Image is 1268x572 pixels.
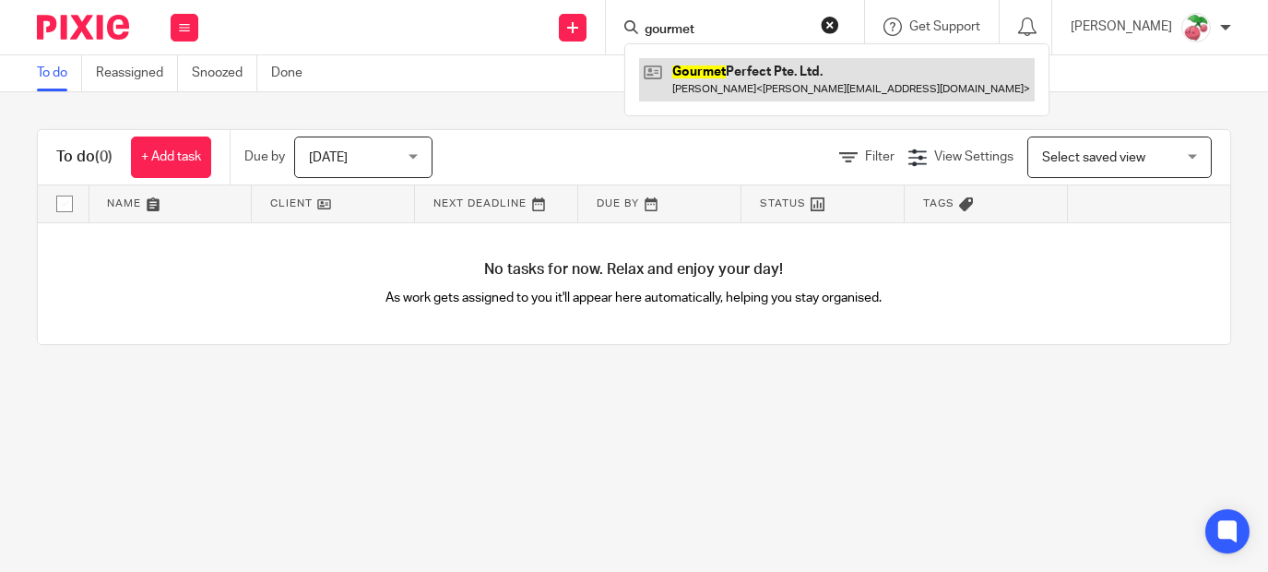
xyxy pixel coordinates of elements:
[271,55,316,91] a: Done
[37,55,82,91] a: To do
[821,16,839,34] button: Clear
[56,148,113,167] h1: To do
[37,15,129,40] img: Pixie
[923,198,954,209] span: Tags
[38,260,1230,280] h4: No tasks for now. Relax and enjoy your day!
[1071,18,1172,36] p: [PERSON_NAME]
[131,137,211,178] a: + Add task
[95,149,113,164] span: (0)
[909,20,980,33] span: Get Support
[192,55,257,91] a: Snoozed
[96,55,178,91] a: Reassigned
[336,289,932,307] p: As work gets assigned to you it'll appear here automatically, helping you stay organised.
[244,148,285,166] p: Due by
[309,151,348,164] span: [DATE]
[1042,151,1145,164] span: Select saved view
[643,22,809,39] input: Search
[934,150,1013,163] span: View Settings
[865,150,895,163] span: Filter
[1181,13,1211,42] img: Cherubi-Pokemon-PNG-Isolated-HD.png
